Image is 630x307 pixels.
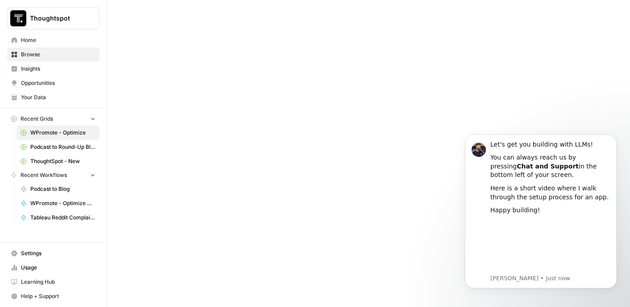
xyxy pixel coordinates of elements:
span: Home [21,36,95,44]
a: Insights [7,62,99,76]
span: Settings [21,249,95,257]
p: Message from Steven, sent Just now [39,151,158,159]
a: Podcast to Round-Up Blog [17,140,99,154]
span: Your Data [21,93,95,101]
span: Tableau Reddit Complaint Collector [30,214,95,222]
span: ThoughtSpot - New [30,157,95,165]
button: Recent Grids [7,112,99,126]
span: Usage [21,264,95,272]
button: Recent Workflows [7,168,99,182]
button: Help + Support [7,289,99,303]
span: WPromote - Optimize [30,129,95,137]
a: ThoughtSpot - New [17,154,99,168]
a: Your Data [7,90,99,105]
span: Help + Support [21,292,95,300]
a: WPromote - Optimize [17,126,99,140]
button: Workspace: Thoughtspot [7,7,99,29]
a: Settings [7,246,99,261]
a: Learning Hub [7,275,99,289]
span: Insights [21,65,95,73]
span: Recent Workflows [21,171,67,179]
span: Learning Hub [21,278,95,286]
a: Browse [7,47,99,62]
a: Usage [7,261,99,275]
span: Recent Grids [21,115,53,123]
a: Home [7,33,99,47]
span: Opportunities [21,79,95,87]
a: Tableau Reddit Complaint Collector [17,210,99,225]
span: Podcast to Blog [30,185,95,193]
a: WPromote - Optimize Article [17,196,99,210]
span: Podcast to Round-Up Blog [30,143,95,151]
span: Thoughtspot [30,14,84,23]
span: Browse [21,50,95,59]
img: Thoughtspot Logo [10,10,26,26]
a: Opportunities [7,76,99,90]
span: WPromote - Optimize Article [30,199,95,207]
iframe: youtube [39,96,158,150]
a: Podcast to Blog [17,182,99,196]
